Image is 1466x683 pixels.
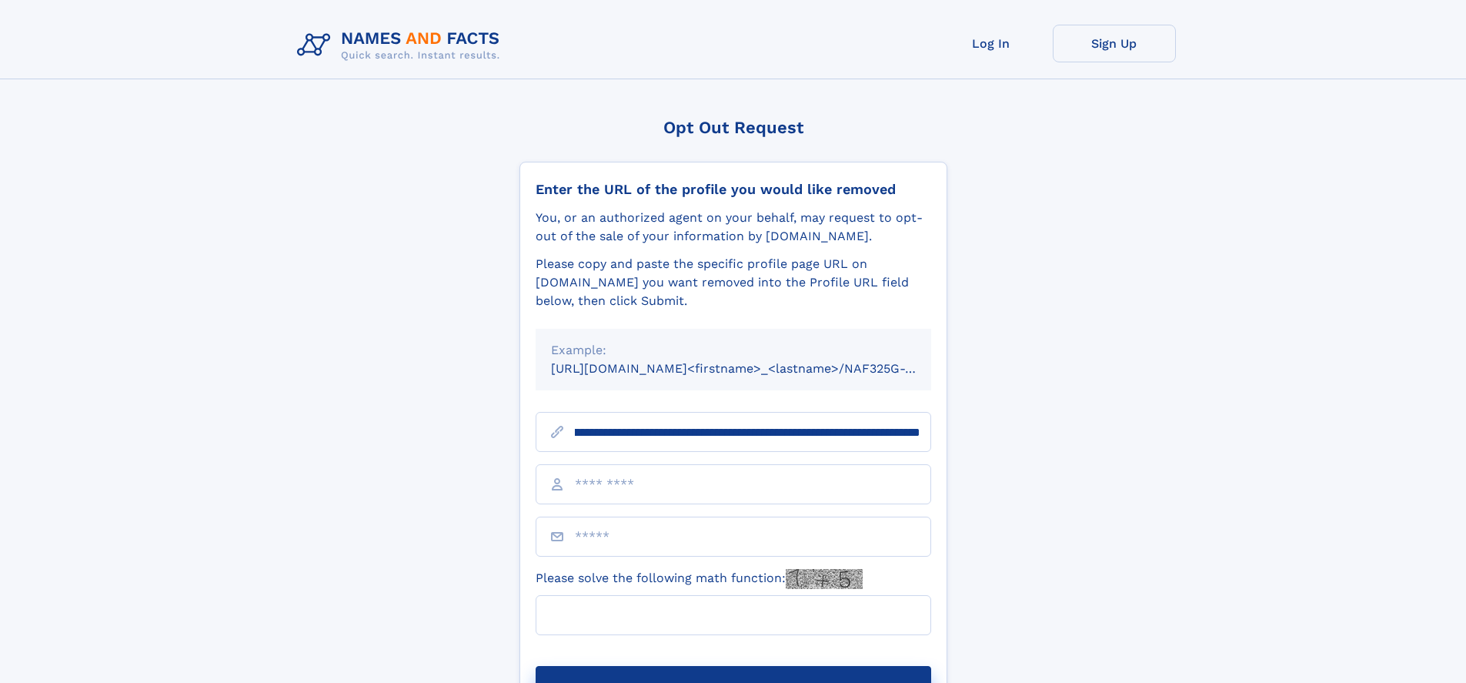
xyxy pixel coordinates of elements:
[536,181,931,198] div: Enter the URL of the profile you would like removed
[536,255,931,310] div: Please copy and paste the specific profile page URL on [DOMAIN_NAME] you want removed into the Pr...
[551,361,960,376] small: [URL][DOMAIN_NAME]<firstname>_<lastname>/NAF325G-xxxxxxxx
[519,118,947,137] div: Opt Out Request
[551,341,916,360] div: Example:
[536,209,931,246] div: You, or an authorized agent on your behalf, may request to opt-out of the sale of your informatio...
[536,569,863,589] label: Please solve the following math function:
[291,25,513,66] img: Logo Names and Facts
[1053,25,1176,62] a: Sign Up
[930,25,1053,62] a: Log In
